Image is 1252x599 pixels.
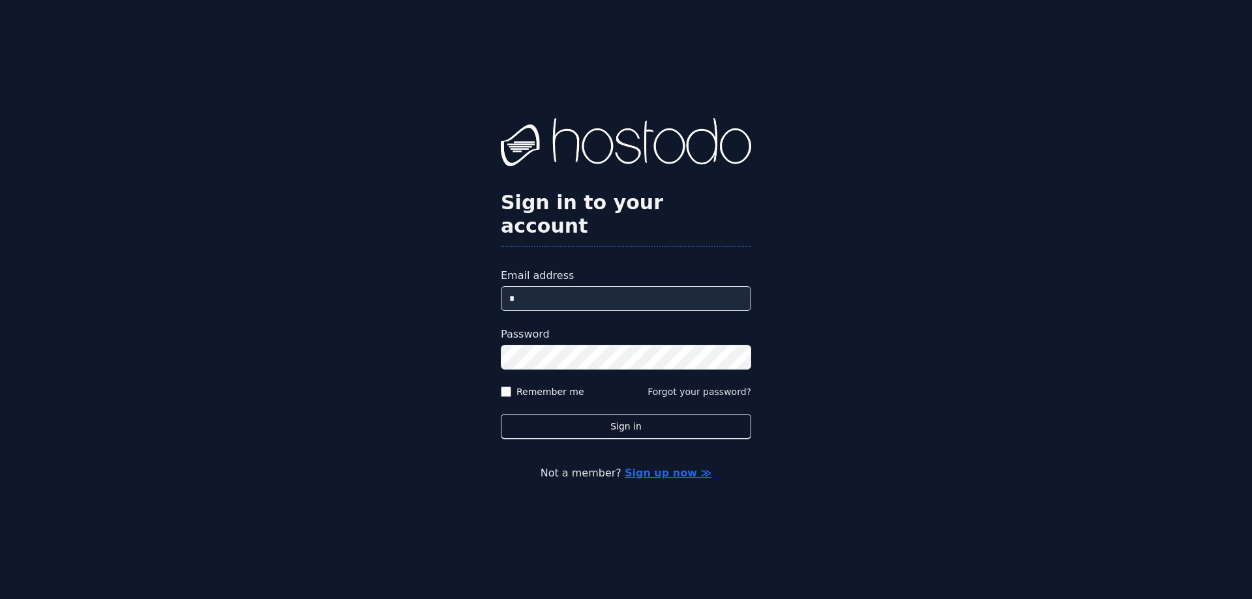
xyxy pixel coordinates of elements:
label: Password [501,327,751,342]
p: Not a member? [63,465,1189,481]
img: Hostodo [501,118,751,170]
label: Email address [501,268,751,284]
label: Remember me [516,385,584,398]
a: Sign up now ≫ [625,467,711,479]
button: Sign in [501,414,751,439]
button: Forgot your password? [648,385,751,398]
h2: Sign in to your account [501,191,751,238]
